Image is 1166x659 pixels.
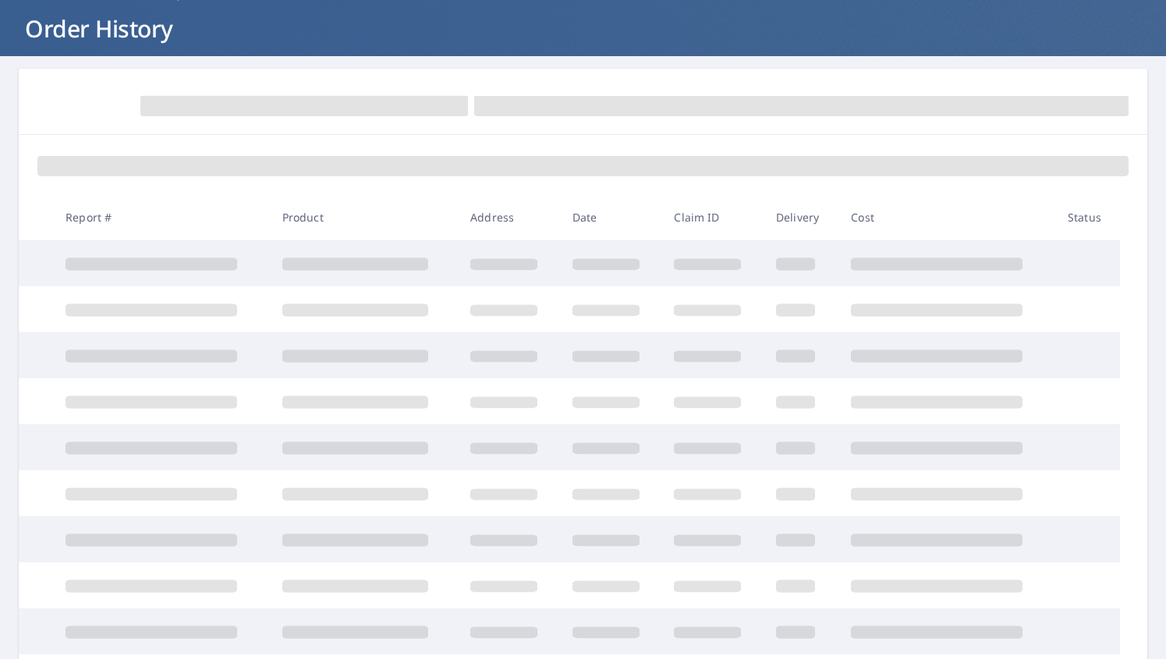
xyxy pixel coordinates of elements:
th: Date [560,194,662,240]
th: Report # [53,194,270,240]
th: Delivery [764,194,838,240]
th: Product [270,194,458,240]
th: Address [458,194,560,240]
th: Claim ID [661,194,764,240]
th: Cost [838,194,1055,240]
th: Status [1055,194,1120,240]
h1: Order History [19,12,1147,44]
